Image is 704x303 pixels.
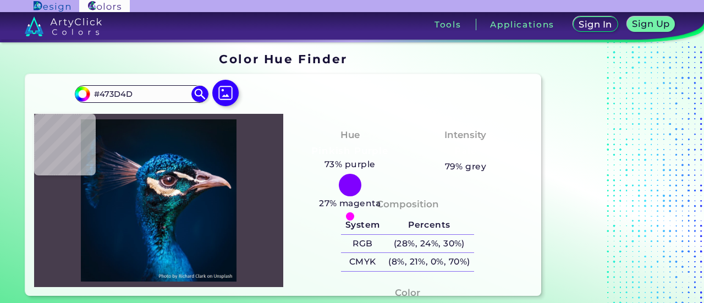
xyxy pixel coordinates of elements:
h5: System [341,216,384,234]
img: icon picture [212,80,239,106]
h5: Percents [384,216,474,234]
h4: Intensity [444,127,486,143]
h5: Sign Up [632,19,669,28]
h5: RGB [341,235,384,253]
h3: Applications [490,20,554,29]
h5: (8%, 21%, 0%, 70%) [384,253,474,271]
h4: Composition [377,196,439,212]
h4: Hue [340,127,360,143]
h3: Pinkish Purple [307,145,393,158]
h5: (28%, 24%, 30%) [384,235,474,253]
h3: Tools [435,20,461,29]
input: type color.. [90,86,193,101]
h5: 79% grey [445,159,487,174]
img: logo_artyclick_colors_white.svg [25,16,102,36]
h1: Color Hue Finder [219,51,347,67]
h4: Color [395,285,420,301]
h5: 73% purple [320,157,380,172]
img: img_pavlin.jpg [40,119,278,282]
a: Sign In [574,17,618,32]
img: icon search [191,86,208,102]
h5: CMYK [341,253,384,271]
h5: Sign In [579,20,612,29]
a: Sign Up [627,17,674,32]
h3: Pale [450,145,481,158]
iframe: Advertisement [546,48,683,300]
img: ArtyClick Design logo [34,1,70,12]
